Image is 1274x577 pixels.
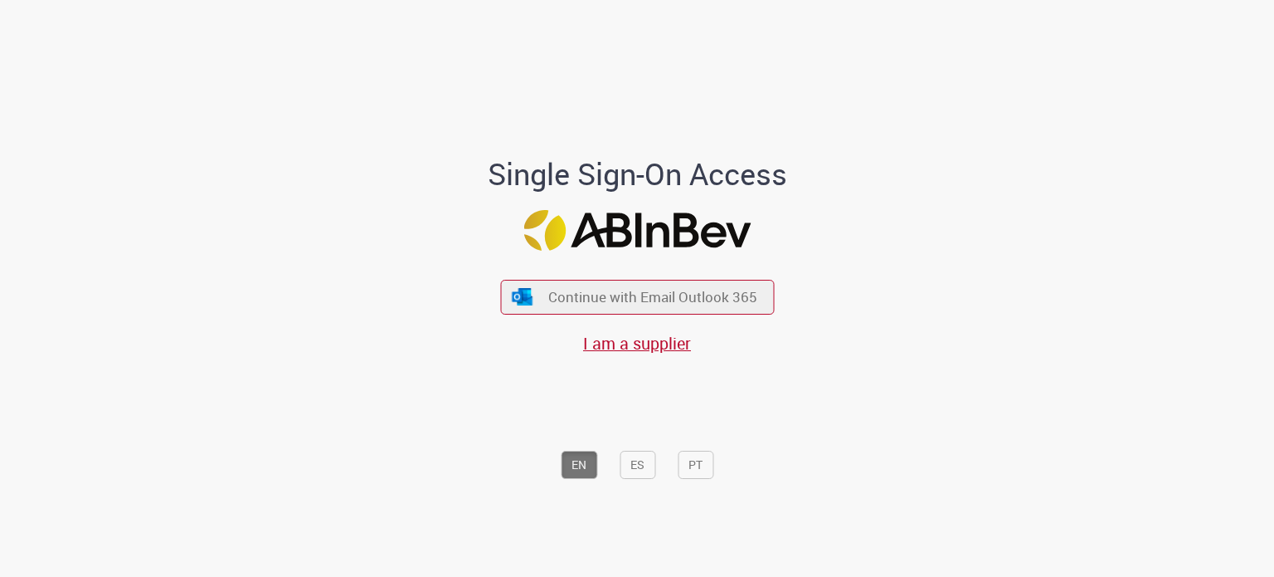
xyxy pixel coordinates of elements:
[620,451,655,479] button: ES
[407,158,868,191] h1: Single Sign-On Access
[548,287,757,306] span: Continue with Email Outlook 365
[523,210,751,251] img: Logo ABInBev
[511,288,534,306] img: ícone Azure/Microsoft 360
[500,280,774,314] button: ícone Azure/Microsoft 360 Continue with Email Outlook 365
[583,332,691,355] a: I am a supplier
[678,451,713,479] button: PT
[561,451,597,479] button: EN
